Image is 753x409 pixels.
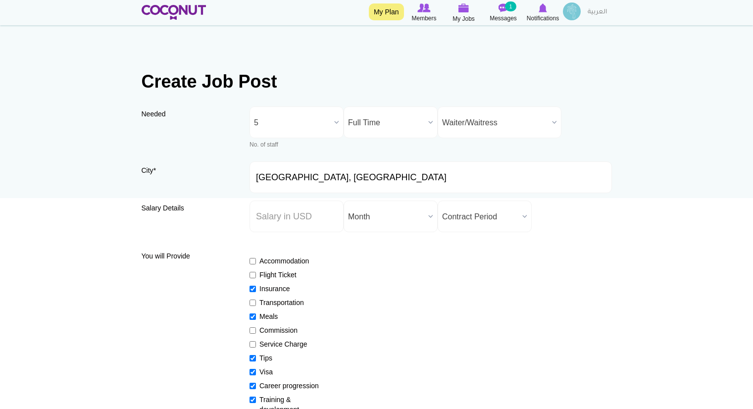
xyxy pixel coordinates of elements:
input: Transportation [250,300,256,306]
span: Notifications [527,13,559,23]
span: Waiter/Waitress [442,107,548,139]
input: Career progression [250,383,256,389]
input: Tips [250,355,256,361]
span: 5 [254,107,330,139]
span: Contract Period [442,201,518,233]
h1: Create Job Post [142,72,612,92]
a: Messages Messages 1 [484,2,523,23]
input: Training & development [250,397,256,403]
small: 1 [505,1,516,11]
a: My Plan [369,3,404,20]
label: You will Provide [142,251,236,261]
label: Meals [250,311,322,321]
label: Tips [250,353,322,363]
input: Visa [250,369,256,375]
span: Members [411,13,436,23]
img: Notifications [539,3,547,12]
label: Transportation [250,298,322,307]
input: Service Charge [250,341,256,348]
input: Commission [250,327,256,334]
div: No. of staff [250,141,344,149]
label: City [142,165,236,182]
label: Commission [250,325,322,335]
input: Flight Ticket [250,272,256,278]
a: Browse Members Members [404,2,444,23]
label: Visa [250,367,322,377]
span: Needed [142,110,166,118]
img: Browse Members [417,3,430,12]
input: Salary in USD [250,201,344,232]
a: My Jobs My Jobs [444,2,484,24]
a: Notifications Notifications [523,2,563,23]
input: Insurance [250,286,256,292]
label: Insurance [250,284,322,294]
span: This field is required. [153,166,156,174]
span: My Jobs [452,14,475,24]
a: العربية [583,2,612,22]
input: Accommodation [250,258,256,264]
input: Meals [250,313,256,320]
label: Service Charge [250,339,322,349]
span: Messages [490,13,517,23]
img: Home [142,5,206,20]
img: Messages [499,3,508,12]
span: Salary Details [142,204,184,212]
span: Month [348,201,424,233]
span: Full Time [348,107,424,139]
img: My Jobs [458,3,469,12]
label: Flight Ticket [250,270,322,280]
label: Career progression [250,381,322,391]
label: Accommodation [250,256,322,266]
